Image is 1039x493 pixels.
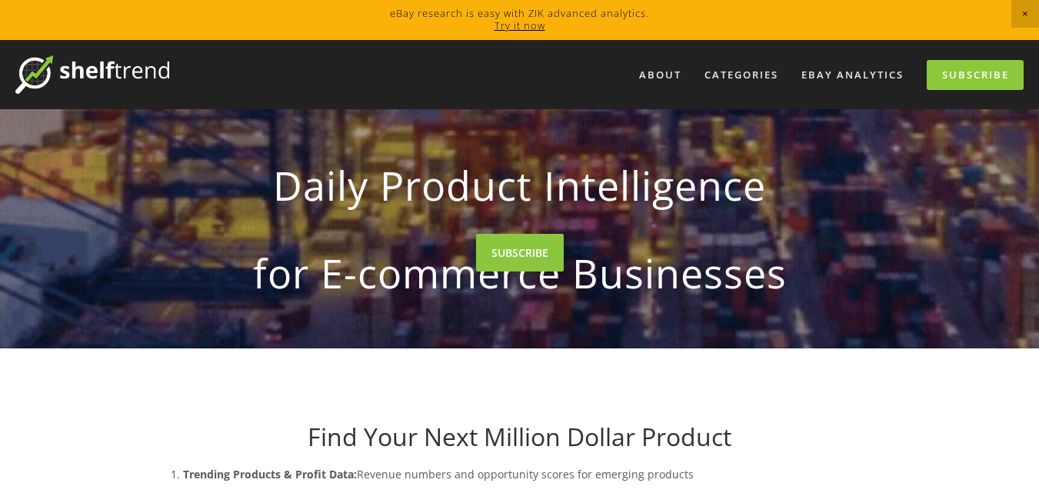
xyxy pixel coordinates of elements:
a: Try it now [495,18,545,32]
div: Categories [694,62,788,88]
a: Subscribe [927,60,1024,90]
a: About [629,62,691,88]
strong: Daily Product Intelligence [177,149,863,222]
a: eBay Analytics [791,62,914,88]
p: Revenue numbers and opportunity scores for emerging products [183,465,887,484]
strong: for E-commerce Businesses [177,237,863,309]
a: SUBSCRIBE [476,234,564,271]
strong: Trending Products & Profit Data: [183,467,357,481]
img: ShelfTrend [15,55,169,94]
h1: Find Your Next Million Dollar Product [152,422,887,451]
